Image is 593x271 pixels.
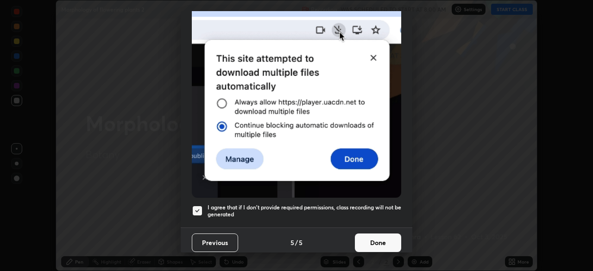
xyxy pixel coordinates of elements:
button: Done [355,233,401,252]
h4: 5 [299,238,303,247]
h4: / [295,238,298,247]
h4: 5 [290,238,294,247]
button: Previous [192,233,238,252]
h5: I agree that if I don't provide required permissions, class recording will not be generated [208,204,401,218]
